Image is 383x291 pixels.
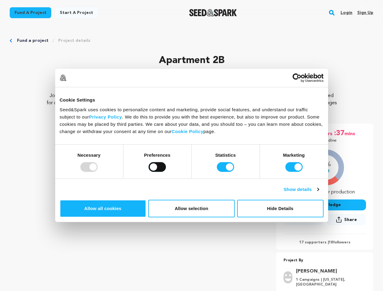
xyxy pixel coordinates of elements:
p: [GEOGRAPHIC_DATA], [US_STATE] | Theatre [10,73,373,80]
a: Seed&Spark Homepage [189,9,237,16]
div: Breadcrumb [10,38,373,44]
a: Cookie Policy [172,129,203,134]
p: Project By [284,257,366,264]
img: user.png [284,271,292,283]
a: Fund a project [10,7,51,18]
button: Allow selection [148,200,235,217]
a: Usercentrics Cookiebot - opens in a new window [270,73,324,82]
p: 17 supporters | followers [284,240,366,245]
span: Share [344,217,357,223]
span: :37 [334,129,344,138]
a: Sign up [357,8,373,18]
div: Cookie Settings [60,96,324,104]
a: Goto Katie Kaufmann profile [296,268,362,275]
strong: Necessary [78,152,101,157]
button: Allow all cookies [60,200,146,217]
p: 1 Campaigns | [US_STATE], [GEOGRAPHIC_DATA] [296,277,362,287]
a: Show details [284,186,319,193]
button: Hide Details [237,200,324,217]
strong: Preferences [144,152,170,157]
p: Join us in creating a rarely seen type of theatrical mask performance that goes beyond language b... [46,92,337,114]
span: 18 [329,241,333,244]
img: Seed&Spark Logo Dark Mode [189,9,237,16]
a: Privacy Policy [89,114,122,119]
strong: Statistics [215,152,236,157]
strong: Marketing [283,152,305,157]
p: Experimental, Comedy [10,80,373,87]
a: Project details [58,38,90,44]
span: hrs [325,129,334,138]
p: Apartment 2B [10,53,373,68]
a: Start a project [55,7,98,18]
span: Share [327,214,366,228]
span: mins [344,129,356,138]
img: logo [60,75,66,81]
a: Login [341,8,352,18]
button: Share [327,214,366,225]
a: Fund a project [17,38,49,44]
div: Seed&Spark uses cookies to personalize content and marketing, provide social features, and unders... [60,106,324,135]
